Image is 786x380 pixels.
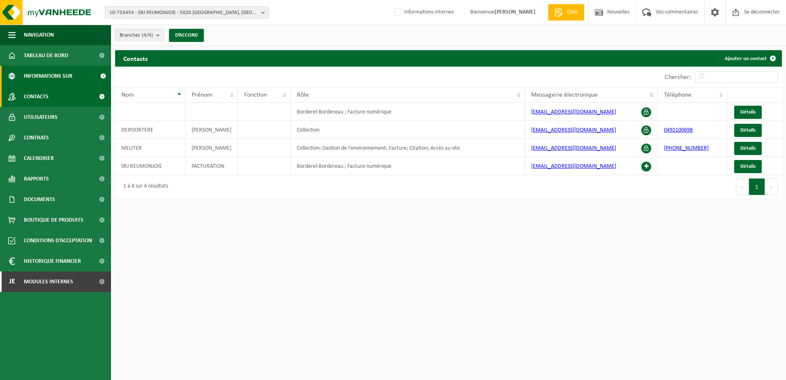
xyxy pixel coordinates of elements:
[740,146,756,151] span: Détails
[734,124,762,137] a: Détails
[24,230,92,251] span: Conditions d’acceptation
[115,157,185,175] td: SRJ REUMONJOIE
[24,25,54,45] span: Navigation
[297,92,309,98] span: Rôle
[531,163,616,169] a: [EMAIL_ADDRESS][DOMAIN_NAME]
[192,92,213,98] span: Prénom
[24,107,58,127] span: Utilisateurs
[291,121,525,139] td: Collection
[291,103,525,121] td: Borderel-Bordereau ; Facture numérique
[244,92,267,98] span: Fonction
[24,169,49,189] span: Rapports
[736,178,749,195] button: Précédent
[664,92,691,98] span: Téléphone
[24,271,73,292] span: Modules internes
[24,86,49,107] span: Contacts
[109,7,258,19] span: 10-733454 - SRJ REUMONJOIE - 5020 [GEOGRAPHIC_DATA], [GEOGRAPHIC_DATA] 139
[734,160,762,173] a: Détails
[749,178,765,195] button: 1
[393,6,454,19] label: Informations internes
[105,6,269,19] button: 10-733454 - SRJ REUMONJOIE - 5020 [GEOGRAPHIC_DATA], [GEOGRAPHIC_DATA] 139
[291,139,525,157] td: Collection; Gestion de l’environnement; Facture; Citation; Accès au site
[115,121,185,139] td: DEPOORTERE
[664,127,693,133] a: 0492100698
[120,29,153,42] span: Branches
[734,142,762,155] a: Détails
[8,271,16,292] span: Je
[24,210,83,230] span: Boutique de produits
[24,251,81,271] span: Historique financier
[725,56,767,61] font: Ajouter un contact
[115,139,185,157] td: MEUTER
[24,127,49,148] span: Contrats
[121,92,134,98] span: Nom
[531,92,598,98] span: Messagerie électronique
[531,109,616,115] a: [EMAIL_ADDRESS][DOMAIN_NAME]
[291,157,525,175] td: Borderel-Bordereau ; Facture numérique
[718,50,781,67] a: Ajouter un contact
[665,74,691,81] label: Chercher:
[24,45,68,66] span: Tableau de bord
[495,9,536,15] strong: [PERSON_NAME]
[531,127,616,133] a: [EMAIL_ADDRESS][DOMAIN_NAME]
[24,189,55,210] span: Documents
[531,145,616,151] a: [EMAIL_ADDRESS][DOMAIN_NAME]
[24,148,54,169] span: Calendrier
[115,29,164,41] button: Branches(4/4)
[740,127,756,133] span: Détails
[185,121,238,139] td: [PERSON_NAME]
[740,164,756,169] span: Détails
[664,145,709,151] a: [PHONE_NUMBER]
[169,29,204,42] button: D’ACCORD
[548,4,584,21] a: Citer
[185,139,238,157] td: [PERSON_NAME]
[142,32,153,38] count: (4/4)
[24,66,95,86] span: Informations sur l’entreprise
[734,106,762,119] a: Détails
[470,9,536,15] font: Bienvenue
[765,178,778,195] button: Prochain
[185,157,238,175] td: FACTURATION
[740,109,756,115] span: Détails
[565,8,580,16] span: Citer
[115,50,156,66] h2: Contacts
[119,179,168,194] div: 1 à 4 sur 4 résultats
